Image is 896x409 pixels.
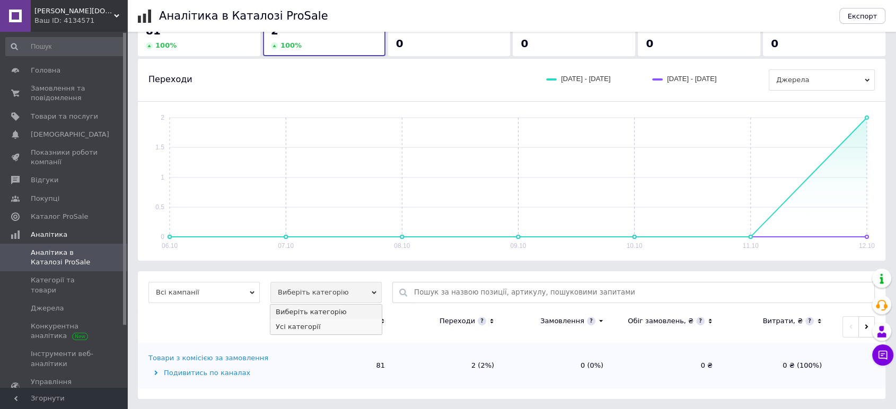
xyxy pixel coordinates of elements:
[31,84,98,103] span: Замовлення та повідомлення
[148,74,192,85] span: Переходи
[155,203,164,211] text: 0.5
[286,343,396,388] td: 81
[162,242,178,250] text: 06.10
[270,305,382,319] li: Виберіть категорію
[762,316,803,326] div: Витрати, ₴
[440,316,475,326] div: Переходи
[848,12,877,20] span: Експорт
[396,343,505,388] td: 2 (2%)
[161,114,164,121] text: 2
[628,316,693,326] div: Обіг замовлень, ₴
[31,112,98,121] span: Товари та послуги
[270,319,382,334] li: Усі категорії
[161,174,164,181] text: 1
[270,282,382,303] span: Виберіть категорію
[31,377,98,396] span: Управління сайтом
[148,368,284,378] div: Подивитись по каналах
[148,282,260,303] span: Всі кампанії
[31,148,98,167] span: Показники роботи компанії
[5,37,125,56] input: Пошук
[646,37,653,50] span: 0
[626,242,642,250] text: 10.10
[743,242,759,250] text: 11.10
[839,8,886,24] button: Експорт
[540,316,584,326] div: Замовлення
[31,212,88,221] span: Каталог ProSale
[31,322,98,341] span: Конкурентна аналітика
[614,343,723,388] td: 0 ₴
[31,275,98,295] span: Категорії та товари
[280,41,302,49] span: 100 %
[161,233,164,241] text: 0
[31,130,109,139] span: [DEMOGRAPHIC_DATA]
[34,6,114,16] span: KENA.COM.UA
[31,175,58,185] span: Відгуки
[521,37,528,50] span: 0
[510,242,526,250] text: 09.10
[155,41,177,49] span: 100 %
[396,37,403,50] span: 0
[31,248,98,267] span: Аналітика в Каталозі ProSale
[31,194,59,203] span: Покупці
[155,144,164,151] text: 1.5
[31,66,60,75] span: Головна
[505,343,614,388] td: 0 (0%)
[859,242,875,250] text: 12.10
[769,69,875,91] span: Джерела
[723,343,832,388] td: 0 ₴ (100%)
[278,242,294,250] text: 07.10
[159,10,328,22] h1: Аналітика в Каталозі ProSale
[771,37,778,50] span: 0
[31,230,67,239] span: Аналітика
[31,304,64,313] span: Джерела
[34,16,127,25] div: Ваш ID: 4134571
[872,344,893,366] button: Чат з покупцем
[394,242,410,250] text: 08.10
[31,349,98,368] span: Інструменти веб-аналітики
[414,282,869,303] input: Пошук за назвою позиції, артикулу, пошуковими запитами
[148,353,268,363] div: Товари з комісією за замовлення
